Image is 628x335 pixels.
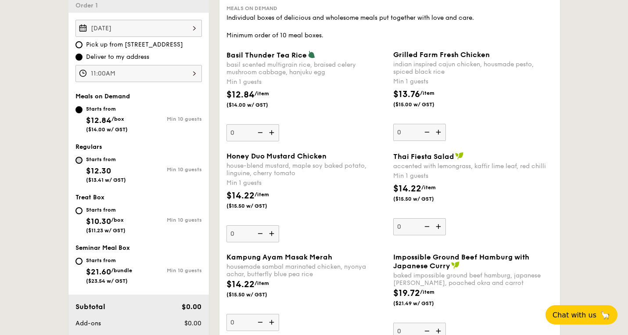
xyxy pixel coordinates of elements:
[433,124,446,140] img: icon-add.58712e84.svg
[433,218,446,235] img: icon-add.58712e84.svg
[255,280,269,286] span: /item
[226,202,286,209] span: ($15.50 w/ GST)
[75,65,202,82] input: Event time
[75,303,105,311] span: Subtotal
[86,278,128,284] span: ($23.54 w/ GST)
[86,105,128,112] div: Starts from
[420,218,433,235] img: icon-reduce.1d2dbef1.svg
[226,101,286,108] span: ($14.00 w/ GST)
[266,314,279,331] img: icon-add.58712e84.svg
[86,115,111,125] span: $12.84
[75,106,83,113] input: Starts from$12.84/box($14.00 w/ GST)Min 10 guests
[86,156,126,163] div: Starts from
[111,217,124,223] span: /box
[226,90,255,100] span: $12.84
[75,2,101,9] span: Order 1
[545,305,617,324] button: Chat with us🦙
[86,40,183,49] span: Pick up from [STREET_ADDRESS]
[184,320,201,327] span: $0.00
[393,152,454,161] span: Thai Fiesta Salad
[420,90,434,96] span: /item
[455,152,464,160] img: icon-vegan.f8ff3823.svg
[451,261,460,269] img: icon-vegan.f8ff3823.svg
[86,126,128,133] span: ($14.00 w/ GST)
[139,166,202,173] div: Min 10 guests
[255,191,269,198] span: /item
[393,184,421,194] span: $14.22
[139,217,202,223] div: Min 10 guests
[226,61,386,76] div: basil scented multigrain rice, braised celery mushroom cabbage, hanjuku egg
[393,50,490,59] span: Grilled Farm Fresh Chicken
[226,162,386,177] div: house-blend mustard, maple soy baked potato, linguine, cherry tomato
[75,20,202,37] input: Event date
[393,77,553,86] div: Min 1 guests
[75,143,102,151] span: Regulars
[253,314,266,331] img: icon-reduce.1d2dbef1.svg
[393,253,529,270] span: Impossible Ground Beef Hamburg with Japanese Curry
[266,124,279,141] img: icon-add.58712e84.svg
[86,206,126,213] div: Starts from
[393,218,446,235] input: Thai Fiesta Saladaccented with lemongrass, kaffir lime leaf, red chilliMin 1 guests$14.22/item($1...
[86,227,126,234] span: ($11.23 w/ GST)
[393,101,453,108] span: ($15.00 w/ GST)
[393,300,453,307] span: ($21.49 w/ GST)
[421,184,436,191] span: /item
[253,124,266,141] img: icon-reduce.1d2dbef1.svg
[226,279,255,290] span: $14.22
[226,314,279,331] input: Kampung Ayam Masak Merahhousemade sambal marinated chicken, nyonya achar, butterfly blue pea rice...
[226,225,279,242] input: Honey Duo Mustard Chickenhouse-blend mustard, maple soy baked potato, linguine, cherry tomatoMin ...
[226,124,279,141] input: Basil Thunder Tea Ricebasil scented multigrain rice, braised celery mushroom cabbage, hanjuku egg...
[393,195,453,202] span: ($15.50 w/ GST)
[553,311,596,319] span: Chat with us
[75,320,101,327] span: Add-ons
[393,89,420,100] span: $13.76
[226,14,553,40] div: Individual boxes of delicious and wholesome meals put together with love and care. Minimum order ...
[86,257,132,264] div: Starts from
[393,172,553,180] div: Min 1 guests
[75,244,130,252] span: Seminar Meal Box
[393,288,420,299] span: $19.72
[75,157,83,164] input: Starts from$12.30($13.41 w/ GST)Min 10 guests
[75,207,83,214] input: Starts from$10.30/box($11.23 w/ GST)Min 10 guests
[253,225,266,242] img: icon-reduce.1d2dbef1.svg
[255,90,269,97] span: /item
[420,124,433,140] img: icon-reduce.1d2dbef1.svg
[393,272,553,287] div: baked impossible ground beef hamburg, japanese [PERSON_NAME], poached okra and carrot
[139,116,202,122] div: Min 10 guests
[75,41,83,48] input: Pick up from [STREET_ADDRESS]
[75,54,83,61] input: Deliver to my address
[75,194,104,201] span: Treat Box
[266,225,279,242] img: icon-add.58712e84.svg
[75,258,83,265] input: Starts from$21.60/bundle($23.54 w/ GST)Min 10 guests
[420,289,434,295] span: /item
[226,191,255,201] span: $14.22
[86,166,111,176] span: $12.30
[308,50,316,58] img: icon-vegetarian.fe4039eb.svg
[182,303,201,311] span: $0.00
[86,267,111,277] span: $21.60
[139,267,202,274] div: Min 10 guests
[226,179,386,187] div: Min 1 guests
[226,291,286,298] span: ($15.50 w/ GST)
[111,116,124,122] span: /box
[393,61,553,76] div: indian inspired cajun chicken, housmade pesto, spiced black rice
[600,310,610,320] span: 🦙
[226,51,307,59] span: Basil Thunder Tea Rice
[86,177,126,183] span: ($13.41 w/ GST)
[393,124,446,141] input: Grilled Farm Fresh Chickenindian inspired cajun chicken, housmade pesto, spiced black riceMin 1 g...
[226,152,327,160] span: Honey Duo Mustard Chicken
[393,162,553,170] div: accented with lemongrass, kaffir lime leaf, red chilli
[226,78,386,86] div: Min 1 guests
[86,216,111,226] span: $10.30
[226,5,277,11] span: Meals on Demand
[75,93,130,100] span: Meals on Demand
[226,263,386,278] div: housemade sambal marinated chicken, nyonya achar, butterfly blue pea rice
[226,253,332,261] span: Kampung Ayam Masak Merah
[111,267,132,274] span: /bundle
[86,53,149,61] span: Deliver to my address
